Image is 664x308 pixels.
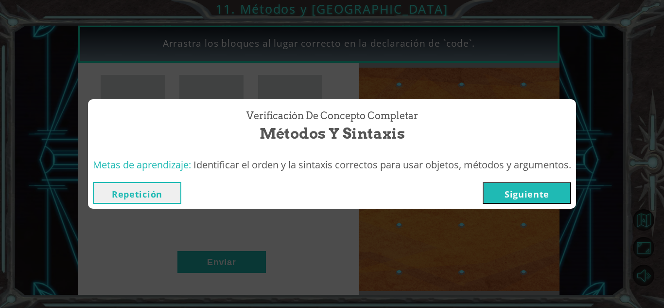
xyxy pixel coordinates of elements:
[246,109,418,123] span: Verificación de Concepto Completar
[483,182,571,204] button: Siguiente
[93,158,191,171] span: Metas de aprendizaje:
[193,158,571,171] span: Identificar el orden y la sintaxis correctos para usar objetos, métodos y argumentos.
[260,123,405,144] span: Métodos y Sintaxis
[93,182,181,204] button: Repetición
